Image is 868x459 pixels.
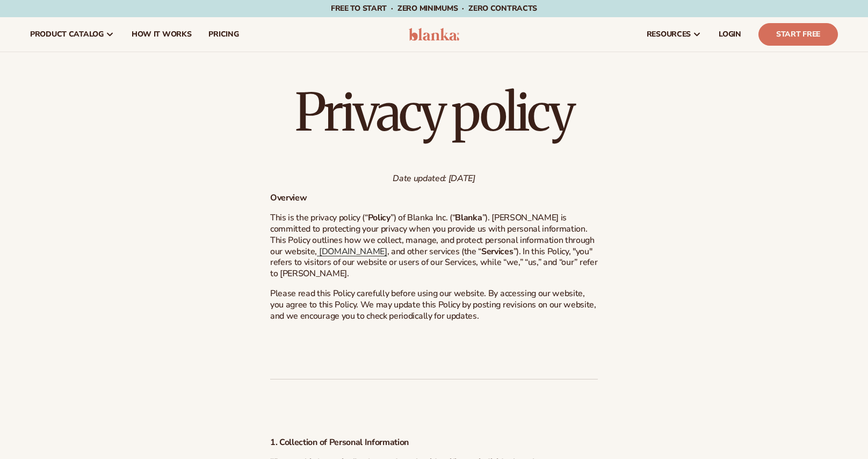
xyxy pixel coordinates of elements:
[481,246,513,257] strong: Services
[208,30,238,39] span: pricing
[270,288,596,322] span: Please read this Policy carefully before using our website. By accessing our website, you agree t...
[270,246,597,280] span: ”). In this Policy, "you" refers to visitors of our website or users of our Services, while “we,”...
[393,173,475,184] em: Date updated: [DATE]
[331,3,537,13] span: Free to start · ZERO minimums · ZERO contracts
[758,23,838,46] a: Start Free
[21,17,123,52] a: product catalog
[270,212,368,224] span: This is the privacy policy (“
[270,87,598,138] h1: Privacy policy
[319,246,387,257] span: [DOMAIN_NAME]
[387,246,481,257] span: , and other services (the “
[719,30,741,39] span: LOGIN
[455,212,482,224] strong: Blanka
[710,17,750,52] a: LOGIN
[30,30,104,39] span: product catalog
[390,212,455,224] span: ”) of Blanka Inc. (“
[638,17,710,52] a: resources
[647,30,691,39] span: resources
[409,28,460,41] img: logo
[132,30,192,39] span: How It Works
[317,246,387,257] a: [DOMAIN_NAME]
[200,17,247,52] a: pricing
[368,212,390,224] strong: Policy
[270,192,307,204] strong: Overview
[270,436,409,448] strong: 1. Collection of Personal Information
[123,17,200,52] a: How It Works
[270,212,595,257] span: ”). [PERSON_NAME] is committed to protecting your privacy when you provide us with personal infor...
